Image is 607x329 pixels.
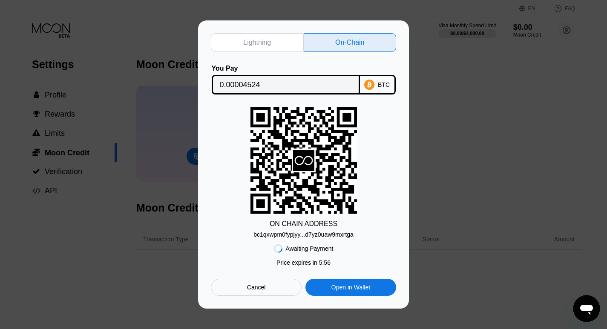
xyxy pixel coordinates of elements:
div: bc1qxwpm0fypjyy...d7yz0uaw9mxrtga [253,228,354,238]
span: 5 : 56 [319,259,331,266]
div: BTC [378,81,390,88]
div: Lightning [243,38,271,47]
div: You Pay [212,65,360,72]
div: Open in Wallet [305,279,396,296]
div: Awaiting Payment [286,245,334,252]
div: bc1qxwpm0fypjyy...d7yz0uaw9mxrtga [253,231,354,238]
iframe: Button to launch messaging window [573,295,600,322]
div: You PayBTC [211,65,396,94]
div: On-Chain [304,33,397,52]
div: Open in Wallet [331,283,370,291]
div: Lightning [211,33,304,52]
div: Cancel [247,283,266,291]
div: On-Chain [335,38,364,47]
div: ON CHAIN ADDRESS [270,220,337,228]
div: Price expires in [276,259,331,266]
div: Cancel [211,279,302,296]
